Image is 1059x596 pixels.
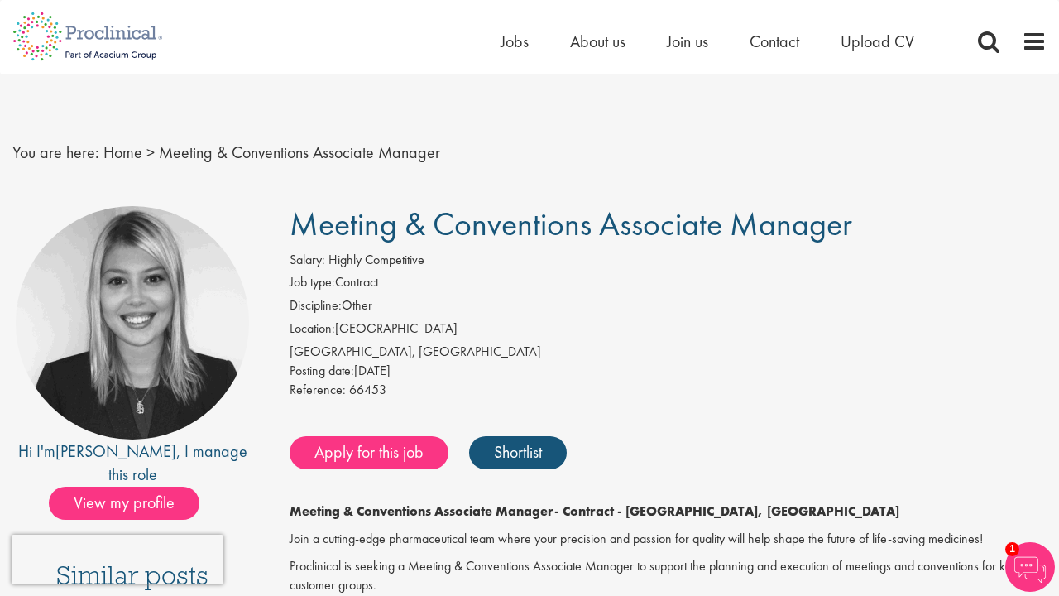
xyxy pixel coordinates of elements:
[290,436,448,469] a: Apply for this job
[290,343,1047,362] div: [GEOGRAPHIC_DATA], [GEOGRAPHIC_DATA]
[501,31,529,52] a: Jobs
[570,31,625,52] a: About us
[554,502,899,520] strong: - Contract - [GEOGRAPHIC_DATA], [GEOGRAPHIC_DATA]
[12,142,99,163] span: You are here:
[290,362,1047,381] div: [DATE]
[290,557,1047,595] p: Proclinical is seeking a Meeting & Conventions Associate Manager to support the planning and exec...
[290,203,852,245] span: Meeting & Conventions Associate Manager
[290,273,1047,296] li: Contract
[16,206,249,440] img: imeage of recruiter Janelle Jones
[667,31,708,52] a: Join us
[841,31,914,52] a: Upload CV
[469,436,567,469] a: Shortlist
[290,320,335,339] label: Location:
[290,502,554,520] strong: Meeting & Conventions Associate Manager
[290,273,335,292] label: Job type:
[12,535,223,584] iframe: reCAPTCHA
[328,251,424,268] span: Highly Competitive
[159,142,440,163] span: Meeting & Conventions Associate Manager
[290,530,1047,549] p: Join a cutting-edge pharmaceutical team where your precision and passion for quality will help sh...
[290,296,1047,320] li: Other
[290,381,346,400] label: Reference:
[49,490,216,512] a: View my profile
[1005,542,1055,592] img: Chatbot
[290,251,325,270] label: Salary:
[146,142,155,163] span: >
[55,440,176,462] a: [PERSON_NAME]
[1005,542,1019,556] span: 1
[12,440,252,487] div: Hi I'm , I manage this role
[349,381,386,398] span: 66453
[290,320,1047,343] li: [GEOGRAPHIC_DATA]
[750,31,799,52] a: Contact
[103,142,142,163] a: breadcrumb link
[290,362,354,379] span: Posting date:
[49,487,199,520] span: View my profile
[290,296,342,315] label: Discipline:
